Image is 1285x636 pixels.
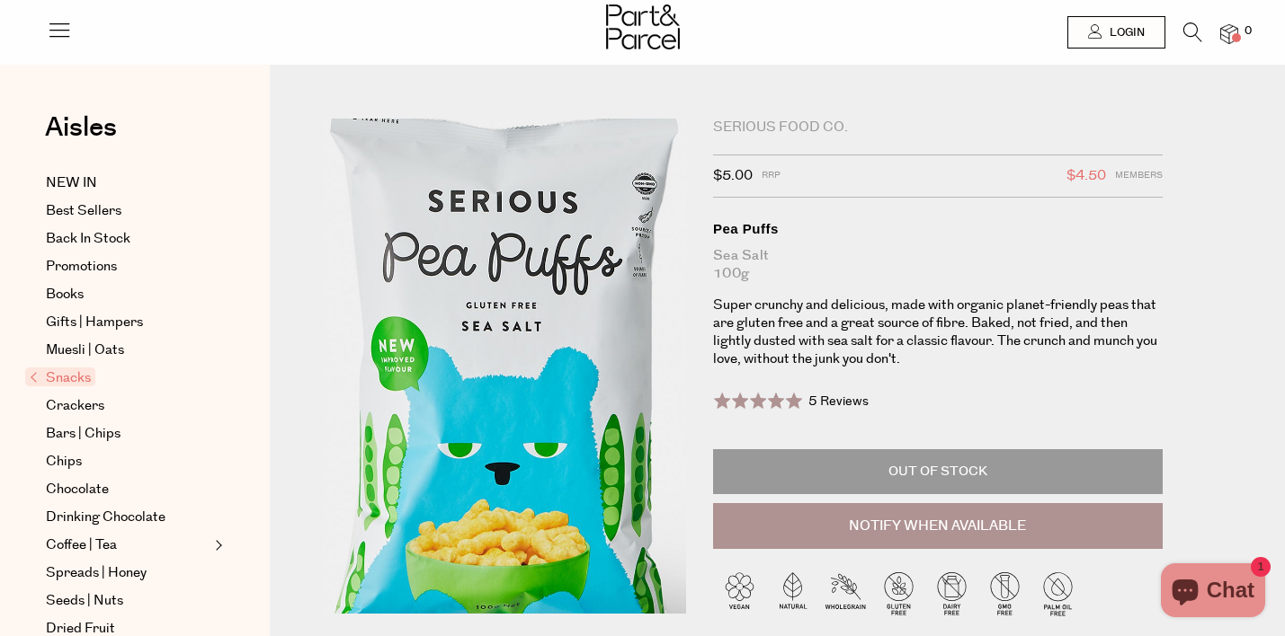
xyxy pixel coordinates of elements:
[762,164,781,188] span: RRP
[713,247,1163,283] div: Sea Salt 100g
[46,312,143,333] span: Gifts | Hampers
[46,172,210,194] a: NEW IN
[46,534,117,556] span: Coffee | Tea
[1115,164,1163,188] span: Members
[713,119,1163,137] div: Serious Food Co.
[46,423,210,445] a: Bars | Chips
[1067,16,1165,49] a: Login
[713,296,1163,368] p: Super crunchy and delicious, made with organic planet-friendly peas that are gluten free and a gr...
[1240,23,1256,40] span: 0
[46,228,130,250] span: Back In Stock
[45,114,117,159] a: Aisles
[46,451,82,473] span: Chips
[1066,164,1106,188] span: $4.50
[45,108,117,147] span: Aisles
[819,567,872,620] img: P_P-ICONS-Live_Bec_V11_Wholegrain.svg
[46,284,84,305] span: Books
[46,256,117,278] span: Promotions
[46,534,210,556] a: Coffee | Tea
[872,567,925,620] img: P_P-ICONS-Live_Bec_V11_Gluten_Free.svg
[46,507,165,528] span: Drinking Chocolate
[766,567,819,620] img: P_P-ICONS-Live_Bec_V11_Natural.svg
[46,340,210,361] a: Muesli | Oats
[713,567,766,620] img: P_P-ICONS-Live_Bec_V11_Vegan.svg
[1220,24,1238,43] a: 0
[46,479,109,500] span: Chocolate
[30,367,210,389] a: Snacks
[46,590,210,612] a: Seeds | Nuts
[210,534,223,556] button: Expand/Collapse Coffee | Tea
[1156,563,1271,622] inbox-online-store-chat: Shopify online store chat
[46,479,210,500] a: Chocolate
[46,172,97,194] span: NEW IN
[46,395,210,417] a: Crackers
[978,567,1031,620] img: P_P-ICONS-Live_Bec_V11_GMO_Free.svg
[713,164,753,188] span: $5.00
[46,284,210,305] a: Books
[46,423,120,445] span: Bars | Chips
[925,567,978,620] img: P_P-ICONS-Live_Bec_V11_Dairy_Free.svg
[46,312,210,333] a: Gifts | Hampers
[713,503,1163,550] button: Notify When Available
[46,562,147,584] span: Spreads | Honey
[1031,567,1084,620] img: P_P-ICONS-Live_Bec_V11_Palm_Oil_Free.svg
[46,507,210,528] a: Drinking Chocolate
[46,200,210,222] a: Best Sellers
[46,256,210,278] a: Promotions
[1105,25,1145,40] span: Login
[46,395,104,417] span: Crackers
[46,451,210,473] a: Chips
[808,393,869,411] span: 5 Reviews
[713,220,1163,238] div: Pea Puffs
[46,340,124,361] span: Muesli | Oats
[46,200,121,222] span: Best Sellers
[46,590,123,612] span: Seeds | Nuts
[46,562,210,584] a: Spreads | Honey
[46,228,210,250] a: Back In Stock
[713,449,1163,494] p: Out of Stock
[606,4,680,49] img: Part&Parcel
[25,367,95,386] span: Snacks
